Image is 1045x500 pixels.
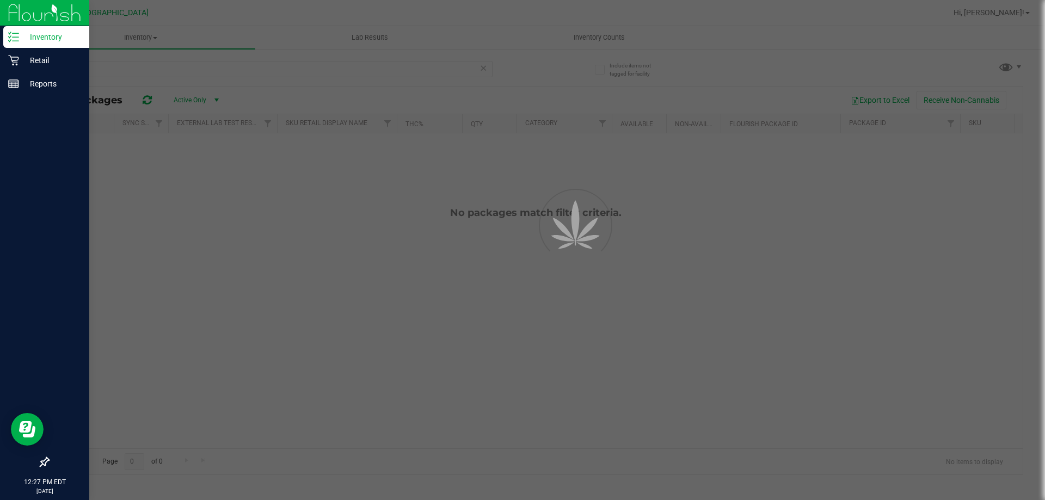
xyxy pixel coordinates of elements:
[19,30,84,44] p: Inventory
[11,413,44,446] iframe: Resource center
[19,54,84,67] p: Retail
[8,78,19,89] inline-svg: Reports
[8,55,19,66] inline-svg: Retail
[5,477,84,487] p: 12:27 PM EDT
[5,487,84,495] p: [DATE]
[8,32,19,42] inline-svg: Inventory
[19,77,84,90] p: Reports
